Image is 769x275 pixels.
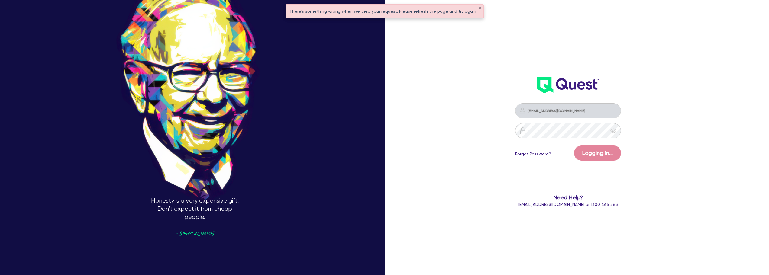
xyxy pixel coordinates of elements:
[519,127,526,134] img: icon-password
[176,232,214,236] span: - [PERSON_NAME]
[610,128,616,134] span: eye
[518,202,584,207] a: [EMAIL_ADDRESS][DOMAIN_NAME]
[462,193,675,201] span: Need Help?
[515,151,551,157] a: Forgot Password?
[515,103,621,118] input: Email address
[286,5,483,18] div: There's something wrong when we tried your request. Please refresh the page and try again
[518,202,618,207] span: or 1300 465 363
[519,107,526,114] img: icon-password
[479,7,481,10] button: ✕
[537,77,599,93] img: wH2k97JdezQIQAAAABJRU5ErkJggg==
[574,145,621,161] button: Logging in...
